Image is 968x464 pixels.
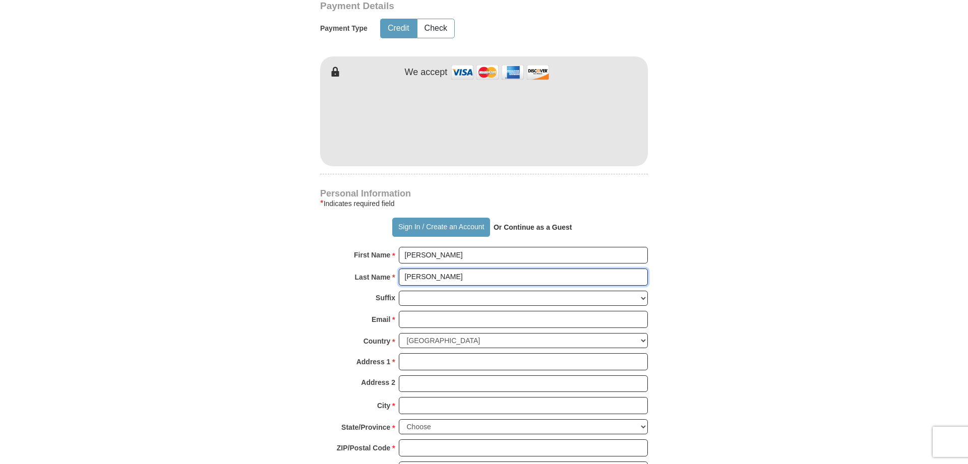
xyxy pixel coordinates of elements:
strong: Or Continue as a Guest [494,223,572,231]
strong: State/Province [341,420,390,434]
strong: First Name [354,248,390,262]
button: Check [417,19,454,38]
strong: Email [372,312,390,326]
button: Sign In / Create an Account [392,218,490,237]
img: credit cards accepted [450,61,551,83]
strong: Suffix [376,291,395,305]
h4: Personal Information [320,189,648,197]
h5: Payment Type [320,24,368,33]
strong: Address 1 [356,355,391,369]
button: Credit [381,19,416,38]
strong: Address 2 [361,375,395,389]
strong: City [377,399,390,413]
div: Indicates required field [320,197,648,210]
strong: ZIP/Postal Code [337,441,391,455]
strong: Last Name [355,270,391,284]
h3: Payment Details [320,1,577,12]
h4: We accept [405,67,448,78]
strong: Country [364,334,391,348]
